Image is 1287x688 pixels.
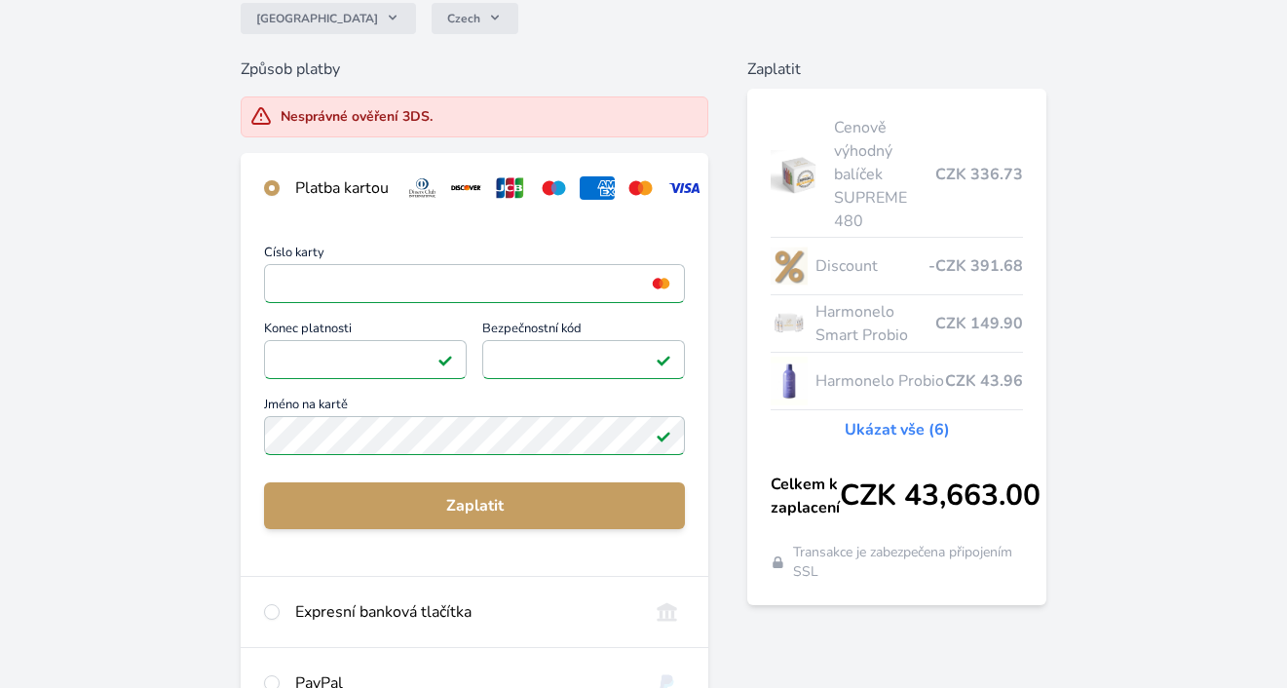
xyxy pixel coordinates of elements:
span: CZK 43.96 [945,369,1023,393]
img: Box-6-lahvi-SMART-PROBIO-1_(1)-lo.png [771,299,808,348]
span: Konec platnosti [264,323,467,340]
input: Jméno na kartěPlatné pole [264,416,685,455]
span: Harmonelo Probio [815,369,945,393]
img: onlineBanking_CZ.svg [649,600,685,624]
span: CZK 43,663.00 [840,478,1041,514]
iframe: To enrich screen reader interactions, please activate Accessibility in Grammarly extension settings [273,270,676,297]
span: CZK 336.73 [935,163,1023,186]
h6: Zaplatit [747,57,1046,81]
img: diners.svg [404,176,440,200]
span: Transakce je zabezpečena připojením SSL [793,543,1023,582]
h6: Způsob platby [241,57,708,81]
div: Platba kartou [295,176,389,200]
img: amex.svg [580,176,616,200]
span: Czech [447,11,480,26]
button: Czech [432,3,518,34]
img: supreme.jpg [771,150,826,199]
img: visa.svg [666,176,702,200]
span: [GEOGRAPHIC_DATA] [256,11,378,26]
img: jcb.svg [492,176,528,200]
span: -CZK 391.68 [928,254,1023,278]
img: Platné pole [656,428,671,443]
span: Discount [815,254,928,278]
div: Expresní banková tlačítka [295,600,633,624]
span: Zaplatit [280,494,669,517]
img: discount-lo.png [771,242,808,290]
span: Bezpečnostní kód [482,323,685,340]
span: Číslo karty [264,247,685,264]
img: Platné pole [437,352,453,367]
iframe: To enrich screen reader interactions, please activate Accessibility in Grammarly extension settings [491,346,676,373]
button: [GEOGRAPHIC_DATA] [241,3,416,34]
span: Harmonelo Smart Probio [815,300,935,347]
img: CLEAN_PROBIO_se_stinem_x-lo.jpg [771,357,808,405]
img: maestro.svg [536,176,572,200]
button: Zaplatit [264,482,685,529]
img: mc.svg [623,176,659,200]
iframe: Iframe pro datum vypršení platnosti [273,346,458,373]
img: mc [648,275,674,292]
span: CZK 149.90 [935,312,1023,335]
span: Celkem k zaplacení [771,473,840,519]
div: Nesprávné ověření 3DS. [281,107,433,127]
span: Cenově výhodný balíček SUPREME 480 [834,116,935,233]
img: Konec platnosti [431,351,457,368]
a: Ukázat vše (6) [845,418,950,441]
span: Jméno na kartě [264,399,685,416]
img: Platné pole [656,352,671,367]
img: discover.svg [448,176,484,200]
